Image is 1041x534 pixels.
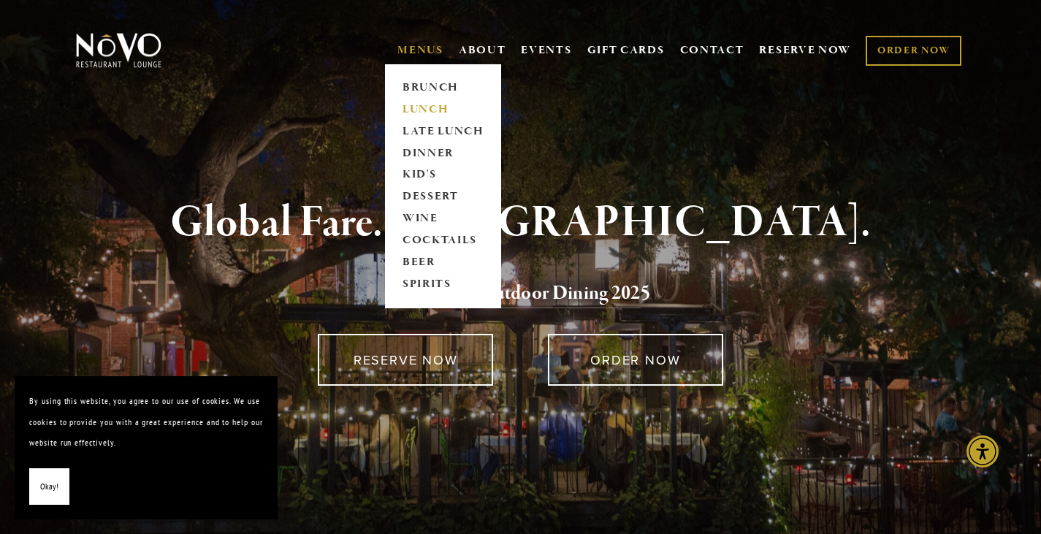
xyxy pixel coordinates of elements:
[29,468,69,506] button: Okay!
[397,121,489,142] a: LATE LUNCH
[397,208,489,230] a: WINE
[397,252,489,274] a: BEER
[397,164,489,186] a: KID'S
[29,391,263,454] p: By using this website, you agree to our use of cookies. We use cookies to provide you with a grea...
[759,37,851,64] a: RESERVE NOW
[521,43,571,58] a: EVENTS
[680,37,744,64] a: CONTACT
[318,334,493,386] a: RESERVE NOW
[966,435,999,468] div: Accessibility Menu
[100,278,942,309] h2: 5
[397,142,489,164] a: DINNER
[397,186,489,208] a: DESSERT
[587,37,665,64] a: GIFT CARDS
[397,274,489,296] a: SPIRITS
[397,230,489,252] a: COCKTAILS
[397,77,489,99] a: BRUNCH
[459,43,506,58] a: ABOUT
[40,476,58,497] span: Okay!
[15,376,278,519] section: Cookie banner
[548,334,723,386] a: ORDER NOW
[73,32,164,69] img: Novo Restaurant &amp; Lounge
[866,36,961,66] a: ORDER NOW
[391,281,641,308] a: Voted Best Outdoor Dining 202
[397,99,489,121] a: LUNCH
[170,195,871,251] strong: Global Fare. [GEOGRAPHIC_DATA].
[397,43,443,58] a: MENUS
